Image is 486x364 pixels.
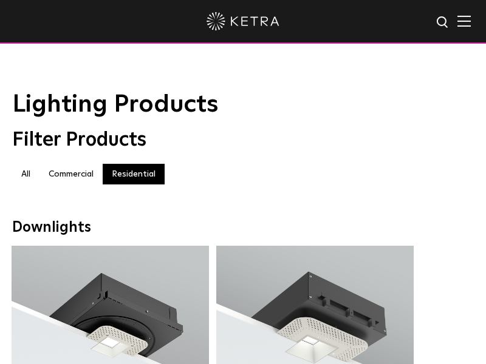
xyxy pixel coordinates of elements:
span: Lighting Products [12,92,218,116]
img: Hamburger%20Nav.svg [457,15,471,27]
div: Filter Products [12,129,474,152]
div: Downlights [12,219,474,237]
label: Residential [103,164,165,184]
img: search icon [436,15,451,30]
img: ketra-logo-2019-white [207,12,279,30]
label: Commercial [39,164,103,184]
label: All [12,164,39,184]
